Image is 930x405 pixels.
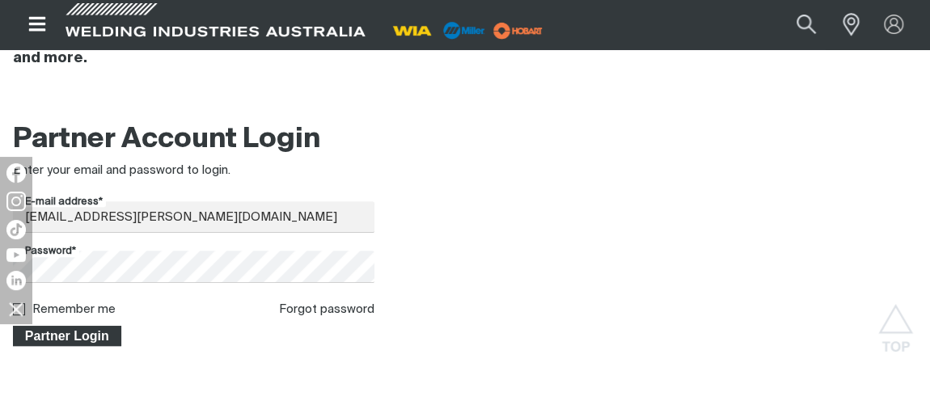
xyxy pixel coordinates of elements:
label: Remember me [32,303,116,315]
h2: Partner Account Login [13,122,374,158]
a: Forgot password [279,303,374,315]
img: TikTok [6,220,26,239]
input: Product name or item number... [759,6,834,43]
div: Enter your email and password to login. [13,162,374,180]
img: YouTube [6,248,26,262]
button: Search products [779,6,834,43]
button: Partner Login [13,326,121,347]
button: Scroll to top [877,304,914,340]
img: Instagram [6,192,26,211]
img: Facebook [6,163,26,183]
img: miller [488,19,547,43]
img: LinkedIn [6,271,26,290]
img: hide socials [2,295,30,323]
a: miller [488,24,547,36]
span: Partner Login [15,326,120,347]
